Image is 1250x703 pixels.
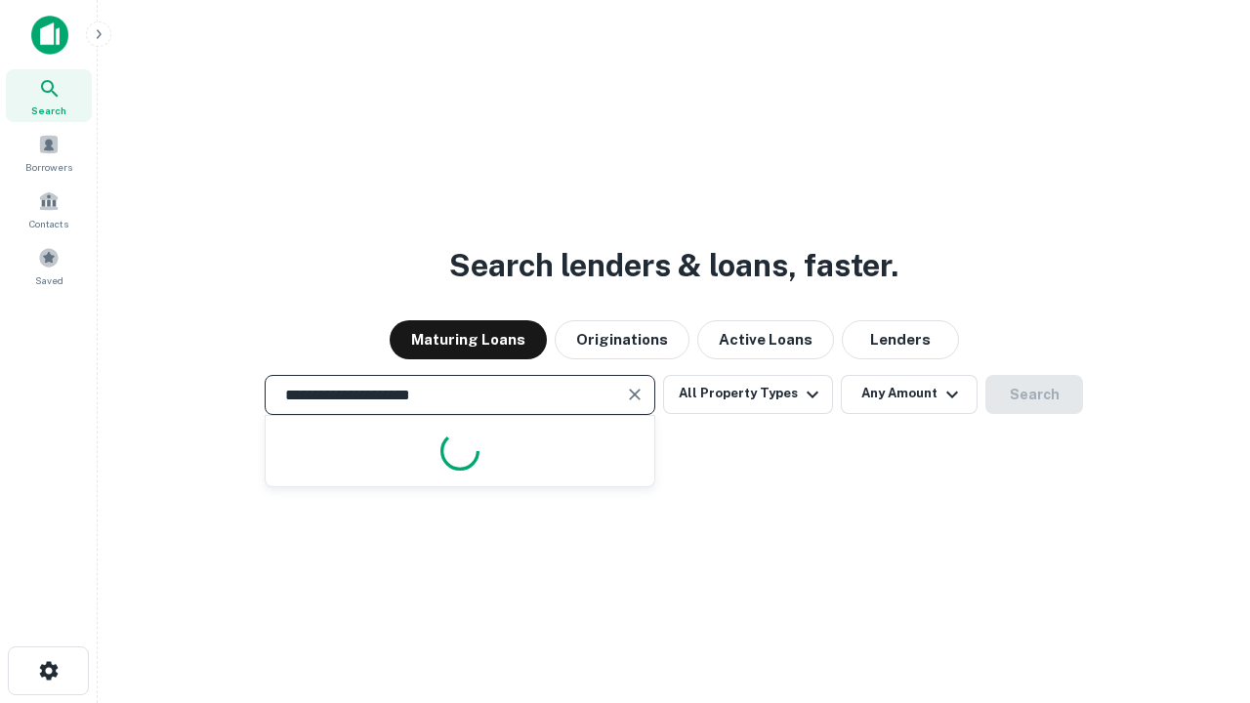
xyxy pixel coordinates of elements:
[842,320,959,359] button: Lenders
[31,103,66,118] span: Search
[697,320,834,359] button: Active Loans
[6,239,92,292] a: Saved
[31,16,68,55] img: capitalize-icon.png
[6,126,92,179] a: Borrowers
[663,375,833,414] button: All Property Types
[6,69,92,122] a: Search
[621,381,648,408] button: Clear
[6,183,92,235] a: Contacts
[841,375,978,414] button: Any Amount
[449,242,898,289] h3: Search lenders & loans, faster.
[25,159,72,175] span: Borrowers
[390,320,547,359] button: Maturing Loans
[35,272,63,288] span: Saved
[29,216,68,231] span: Contacts
[555,320,689,359] button: Originations
[1152,547,1250,641] iframe: Chat Widget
